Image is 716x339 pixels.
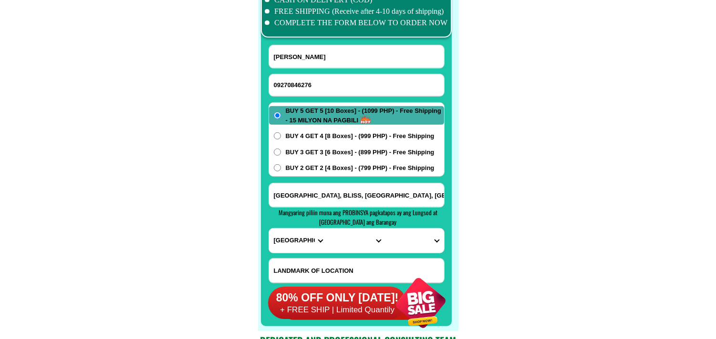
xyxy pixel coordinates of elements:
[268,305,406,315] h6: + FREE SHIP | Limited Quantily
[269,183,444,207] input: Input address
[274,164,281,171] input: BUY 2 GET 2 [4 Boxes] - (799 PHP) - Free Shipping
[265,17,448,29] li: COMPLETE THE FORM BELOW TO ORDER NOW
[269,74,444,96] input: Input phone_number
[269,45,444,68] input: Input full_name
[385,229,444,253] select: Select commune
[274,149,281,156] input: BUY 3 GET 3 [6 Boxes] - (899 PHP) - Free Shipping
[286,106,444,125] span: BUY 5 GET 5 [10 Boxes] - (1099 PHP) - Free Shipping - 15 MILYON NA PAGBILI
[286,148,435,157] span: BUY 3 GET 3 [6 Boxes] - (899 PHP) - Free Shipping
[274,112,281,119] input: BUY 5 GET 5 [10 Boxes] - (1099 PHP) - Free Shipping - 15 MILYON NA PAGBILI
[327,229,385,253] select: Select district
[265,6,448,17] li: FREE SHIPPING (Receive after 4-10 days of shipping)
[279,208,437,227] span: Mangyaring piliin muna ang PROBINSYA pagkatapos ay ang Lungsod at [GEOGRAPHIC_DATA] ang Barangay
[269,229,327,253] select: Select province
[286,163,435,173] span: BUY 2 GET 2 [4 Boxes] - (799 PHP) - Free Shipping
[268,291,406,305] h6: 80% OFF ONLY [DATE]!
[274,132,281,140] input: BUY 4 GET 4 [8 Boxes] - (999 PHP) - Free Shipping
[269,259,444,283] input: Input LANDMARKOFLOCATION
[286,131,435,141] span: BUY 4 GET 4 [8 Boxes] - (999 PHP) - Free Shipping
